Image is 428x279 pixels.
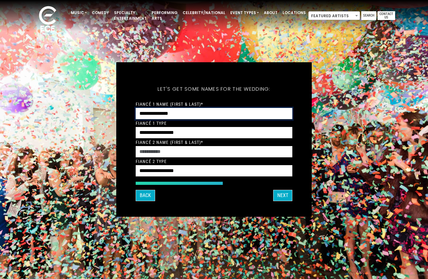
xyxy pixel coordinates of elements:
[136,78,292,100] h5: Let's get some names for the wedding:
[273,190,292,201] button: Next
[136,120,167,126] label: Fiancé 1 Type
[136,139,203,145] label: Fiancé 2 Name (First & Last)*
[149,8,180,24] a: Performing Arts
[180,8,228,18] a: Celebrity/National
[378,11,395,20] a: Contact Us
[228,8,261,18] a: Event Types
[32,4,63,35] img: ece_new_logo_whitev2-1.png
[261,8,280,18] a: About
[309,12,360,20] span: Featured Artists
[280,8,308,18] a: Locations
[89,8,112,18] a: Comedy
[136,190,155,201] button: Back
[361,11,376,20] a: Search
[136,159,167,164] label: Fiancé 2 Type
[112,8,149,24] a: Specialty Entertainment
[308,11,360,20] span: Featured Artists
[136,101,203,107] label: Fiancé 1 Name (First & Last)*
[68,8,89,18] a: Music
